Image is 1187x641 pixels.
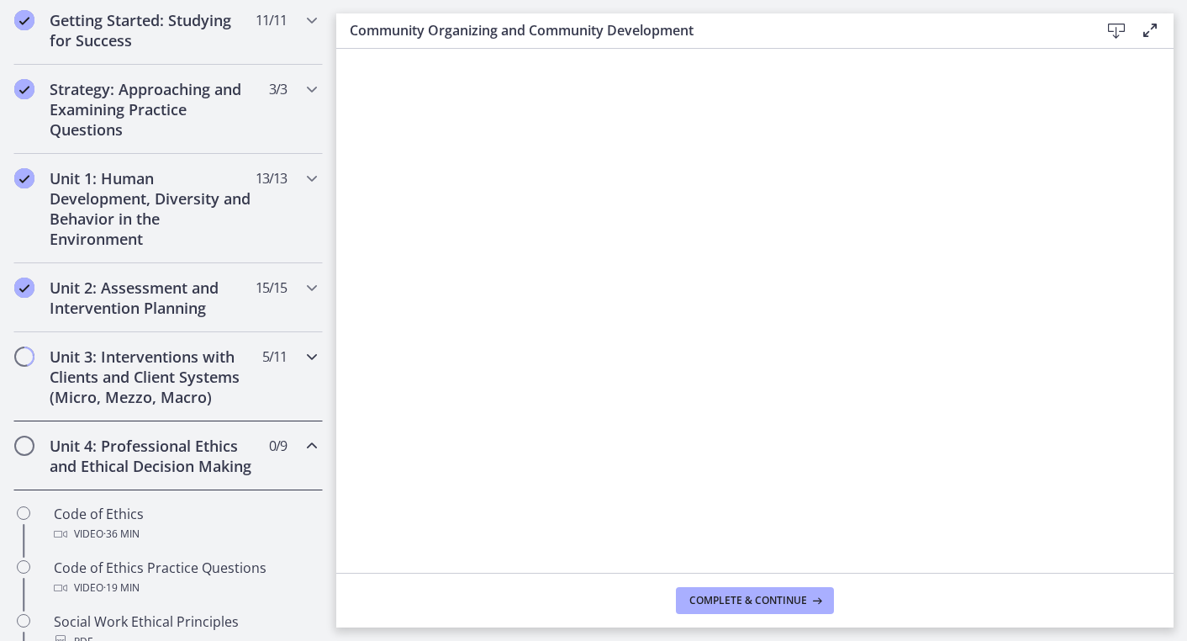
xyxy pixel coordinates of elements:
[54,578,316,598] div: Video
[269,436,287,456] span: 0 / 9
[676,587,834,614] button: Complete & continue
[50,10,255,50] h2: Getting Started: Studying for Success
[350,20,1073,40] h3: Community Organizing and Community Development
[269,79,287,99] span: 3 / 3
[14,168,34,188] i: Completed
[103,524,140,544] span: · 36 min
[54,558,316,598] div: Code of Ethics Practice Questions
[14,10,34,30] i: Completed
[50,79,255,140] h2: Strategy: Approaching and Examining Practice Questions
[14,79,34,99] i: Completed
[262,347,287,367] span: 5 / 11
[54,504,316,544] div: Code of Ethics
[256,278,287,298] span: 15 / 15
[50,436,255,476] h2: Unit 4: Professional Ethics and Ethical Decision Making
[103,578,140,598] span: · 19 min
[50,278,255,318] h2: Unit 2: Assessment and Intervention Planning
[54,524,316,544] div: Video
[256,10,287,30] span: 11 / 11
[256,168,287,188] span: 13 / 13
[50,168,255,249] h2: Unit 1: Human Development, Diversity and Behavior in the Environment
[689,594,807,607] span: Complete & continue
[50,347,255,407] h2: Unit 3: Interventions with Clients and Client Systems (Micro, Mezzo, Macro)
[14,278,34,298] i: Completed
